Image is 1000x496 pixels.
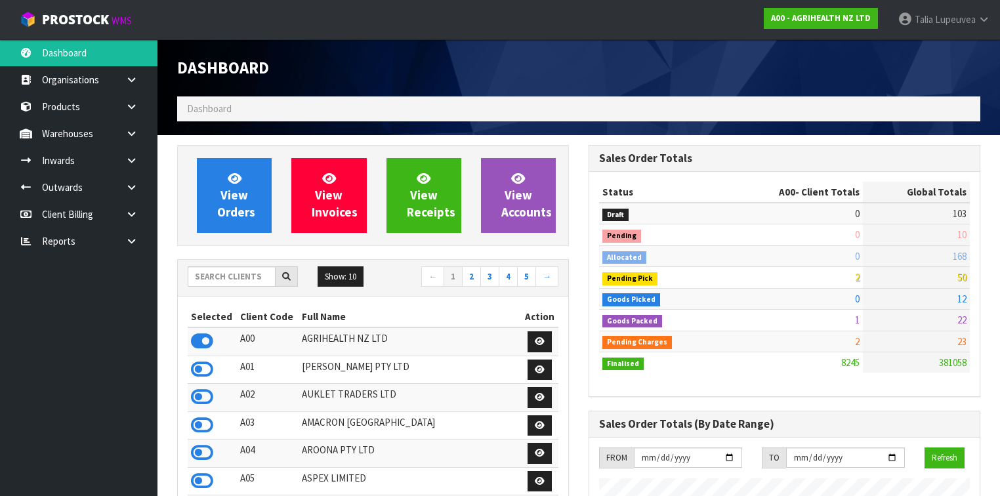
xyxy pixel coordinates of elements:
span: View Receipts [407,171,455,220]
span: 23 [957,335,967,348]
td: A02 [237,384,299,412]
span: 50 [957,271,967,283]
td: AMACRON [GEOGRAPHIC_DATA] [299,411,521,440]
span: Lupeuvea [935,13,976,26]
span: Pending [602,230,641,243]
th: Full Name [299,306,521,327]
td: ASPEX LIMITED [299,467,521,495]
span: View Accounts [501,171,552,220]
span: 0 [855,250,860,262]
span: 12 [957,293,967,305]
span: Finalised [602,358,644,371]
a: ViewAccounts [481,158,556,233]
small: WMS [112,14,132,27]
th: Client Code [237,306,299,327]
span: Pending Pick [602,272,657,285]
span: 1 [855,314,860,326]
span: View Invoices [312,171,358,220]
span: A00 [779,186,795,198]
div: TO [762,447,786,468]
span: 8245 [841,356,860,369]
span: 0 [855,293,860,305]
span: 0 [855,228,860,241]
span: 10 [957,228,967,241]
span: 22 [957,314,967,326]
a: ← [421,266,444,287]
strong: A00 - AGRIHEALTH NZ LTD [771,12,871,24]
td: AGRIHEALTH NZ LTD [299,327,521,356]
img: cube-alt.png [20,11,36,28]
td: [PERSON_NAME] PTY LTD [299,356,521,384]
span: View Orders [217,171,255,220]
a: ViewReceipts [386,158,461,233]
a: 5 [517,266,536,287]
div: FROM [599,447,634,468]
td: A00 [237,327,299,356]
span: ProStock [42,11,109,28]
span: Pending Charges [602,336,672,349]
a: A00 - AGRIHEALTH NZ LTD [764,8,878,29]
span: Goods Picked [602,293,660,306]
th: Action [521,306,558,327]
span: Goods Packed [602,315,662,328]
span: Dashboard [177,57,269,78]
td: A05 [237,467,299,495]
span: 2 [855,271,860,283]
span: 2 [855,335,860,348]
button: Show: 10 [318,266,364,287]
a: ViewInvoices [291,158,366,233]
h3: Sales Order Totals [599,152,970,165]
span: Allocated [602,251,646,264]
th: Global Totals [863,182,970,203]
nav: Page navigation [383,266,558,289]
span: Talia [915,13,933,26]
a: 3 [480,266,499,287]
h3: Sales Order Totals (By Date Range) [599,418,970,430]
a: 4 [499,266,518,287]
td: A01 [237,356,299,384]
td: AROONA PTY LTD [299,440,521,468]
td: A04 [237,440,299,468]
button: Refresh [925,447,965,468]
a: ViewOrders [197,158,272,233]
th: Status [599,182,722,203]
a: → [535,266,558,287]
th: Selected [188,306,237,327]
td: AUKLET TRADERS LTD [299,384,521,412]
a: 2 [462,266,481,287]
span: 168 [953,250,967,262]
td: A03 [237,411,299,440]
a: 1 [444,266,463,287]
input: Search clients [188,266,276,287]
th: - Client Totals [722,182,863,203]
span: 103 [953,207,967,220]
span: Draft [602,209,629,222]
span: Dashboard [187,102,232,115]
span: 0 [855,207,860,220]
span: 381058 [939,356,967,369]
